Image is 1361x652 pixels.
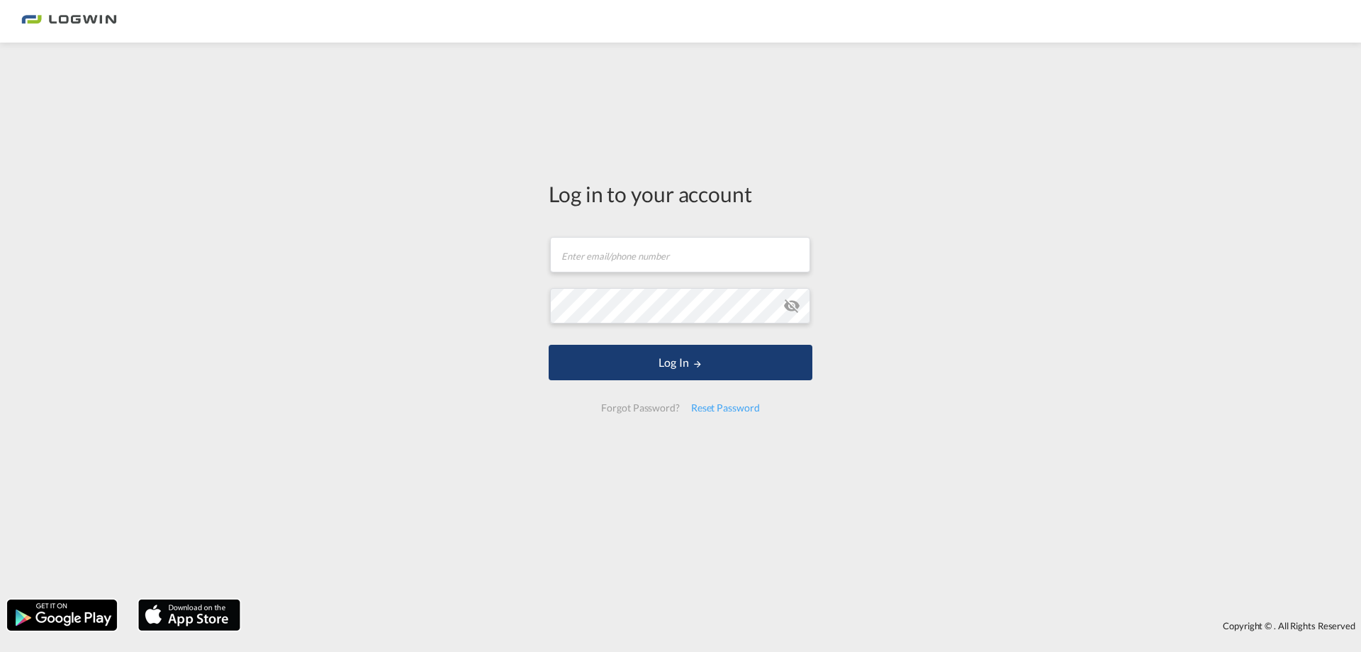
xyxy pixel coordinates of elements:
img: apple.png [137,598,242,632]
div: Forgot Password? [595,395,685,421]
input: Enter email/phone number [550,237,810,272]
div: Copyright © . All Rights Reserved [247,614,1361,638]
div: Log in to your account [549,179,812,209]
button: LOGIN [549,345,812,380]
div: Reset Password [685,395,766,421]
img: google.png [6,598,118,632]
img: bc73a0e0d8c111efacd525e4c8ad7d32.png [21,6,117,38]
md-icon: icon-eye-off [783,297,800,314]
